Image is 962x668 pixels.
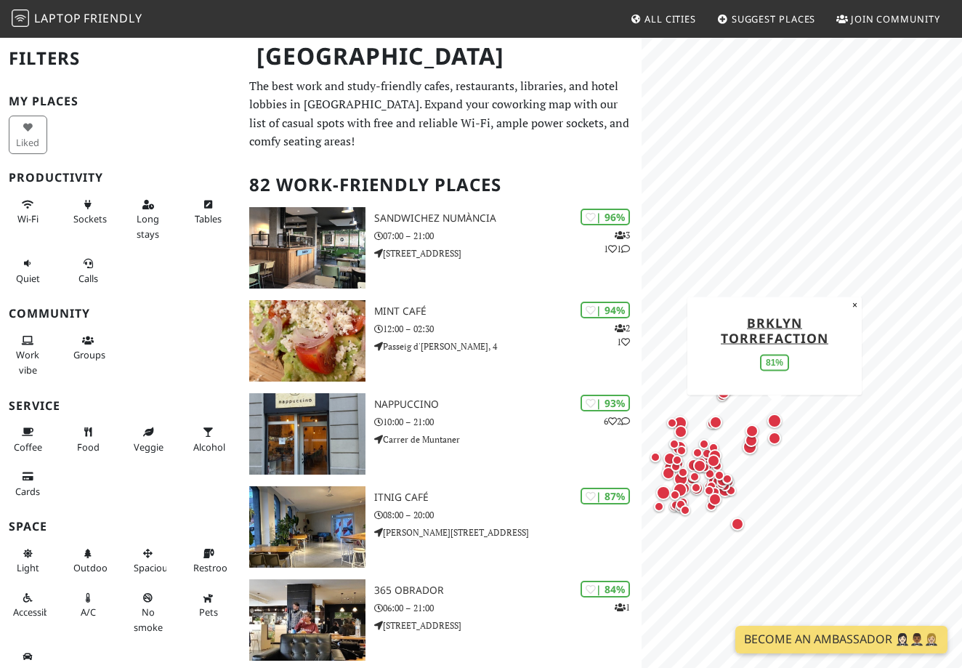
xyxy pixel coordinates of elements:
[760,354,789,371] div: 81%
[240,393,642,475] a: Nappuccino | 93% 62 Nappuccino 10:00 – 21:00 Carrer de Muntaner
[374,229,642,243] p: 07:00 – 21:00
[700,482,718,499] div: Map marker
[249,77,633,151] p: The best work and study-friendly cafes, restaurants, libraries, and hotel lobbies in [GEOGRAPHIC_...
[719,470,736,488] div: Map marker
[848,297,862,313] button: Close popup
[374,508,642,522] p: 08:00 – 20:00
[199,605,218,619] span: Pet friendly
[69,251,108,290] button: Calls
[134,561,172,574] span: Spacious
[851,12,940,25] span: Join Community
[581,395,630,411] div: | 93%
[189,542,227,580] button: Restroom
[624,6,702,32] a: All Cities
[84,10,142,26] span: Friendly
[9,36,232,81] h2: Filters
[249,486,365,568] img: Itnig Café
[374,415,642,429] p: 10:00 – 21:00
[703,478,720,495] div: Map marker
[129,586,168,639] button: No smoke
[671,422,690,441] div: Map marker
[240,486,642,568] a: Itnig Café | 87% Itnig Café 08:00 – 20:00 [PERSON_NAME][STREET_ADDRESS]
[686,468,703,486] div: Map marker
[660,449,679,468] div: Map marker
[670,480,690,500] div: Map marker
[9,520,232,534] h3: Space
[742,431,761,450] div: Map marker
[704,451,723,470] div: Map marker
[15,485,40,498] span: Credit cards
[604,228,630,256] p: 3 1 1
[830,6,946,32] a: Join Community
[69,542,108,580] button: Outdoor
[740,437,760,457] div: Map marker
[374,322,642,336] p: 12:00 – 02:30
[581,488,630,504] div: | 87%
[81,605,96,619] span: Air conditioned
[73,348,105,361] span: Group tables
[673,497,690,515] div: Map marker
[374,619,642,632] p: [STREET_ADDRESS]
[581,209,630,225] div: | 96%
[189,586,227,624] button: Pets
[581,302,630,318] div: | 94%
[137,212,159,240] span: Long stays
[193,440,225,454] span: Alcohol
[714,471,732,490] div: Map marker
[9,193,47,231] button: Wi-Fi
[9,586,47,624] button: Accessible
[670,455,687,472] div: Map marker
[69,586,108,624] button: A/C
[73,561,111,574] span: Outdoor area
[714,387,731,405] div: Map marker
[653,483,674,503] div: Map marker
[9,464,47,503] button: Cards
[673,442,690,459] div: Map marker
[666,435,683,453] div: Map marker
[743,422,761,440] div: Map marker
[16,348,39,376] span: People working
[671,469,691,489] div: Map marker
[374,491,642,504] h3: Itnig Café
[615,600,630,614] p: 1
[581,581,630,597] div: | 84%
[728,515,747,534] div: Map marker
[732,12,816,25] span: Suggest Places
[615,321,630,349] p: 2 1
[77,440,100,454] span: Food
[668,451,686,469] div: Map marker
[249,300,365,382] img: Mint Café
[676,502,694,519] div: Map marker
[129,193,168,246] button: Long stays
[667,458,684,475] div: Map marker
[705,439,722,456] div: Map marker
[9,329,47,382] button: Work vibe
[647,448,664,466] div: Map marker
[667,496,684,514] div: Map marker
[711,466,728,483] div: Map marker
[9,94,232,108] h3: My Places
[69,193,108,231] button: Sockets
[720,473,737,491] div: Map marker
[706,413,725,432] div: Map marker
[9,171,232,185] h3: Productivity
[714,383,733,402] div: Map marker
[666,486,684,504] div: Map marker
[9,420,47,459] button: Coffee
[240,300,642,382] a: Mint Café | 94% 21 Mint Café 12:00 – 02:30 Passeig d'[PERSON_NAME], 4
[249,163,633,207] h2: 82 Work-Friendly Places
[672,496,690,513] div: Map marker
[671,499,689,516] div: Map marker
[711,467,728,484] div: Map marker
[716,478,734,495] div: Map marker
[374,305,642,318] h3: Mint Café
[650,498,668,515] div: Map marker
[189,420,227,459] button: Alcohol
[721,313,828,346] a: BRKLYN Torrefaction
[764,411,785,431] div: Map marker
[9,399,232,413] h3: Service
[663,414,681,432] div: Map marker
[193,561,236,574] span: Restroom
[604,414,630,428] p: 6 2
[713,475,730,493] div: Map marker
